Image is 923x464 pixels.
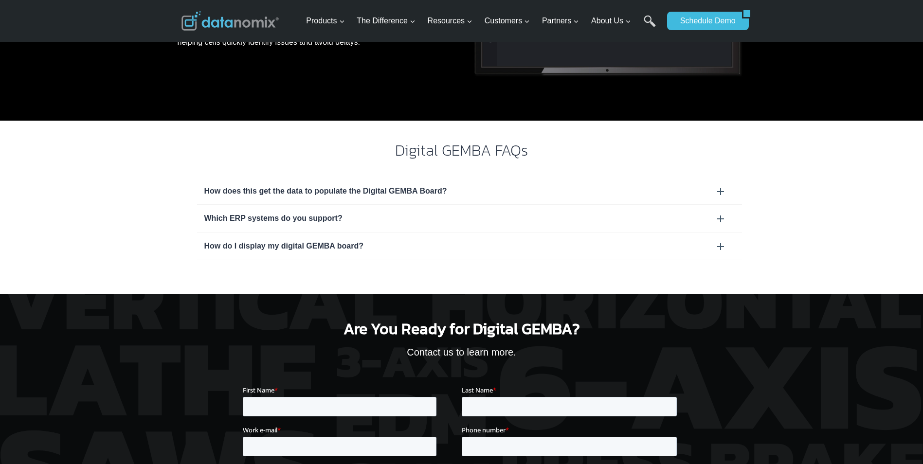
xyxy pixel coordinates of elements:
[302,5,662,37] nav: Primary Navigation
[197,232,742,260] div: How do I display my digital GEMBA board?
[219,40,263,49] span: Phone number
[428,15,472,27] span: Resources
[485,15,530,27] span: Customers
[219,120,256,129] span: State/Region
[644,15,656,37] a: Search
[181,11,279,31] img: Datanomix
[219,0,250,9] span: Last Name
[243,344,681,360] p: Contact us to learn more.
[344,317,580,340] span: Are You Ready for Digital GEMBA?
[306,15,344,27] span: Products
[181,143,742,158] h2: Digital GEMBA FAQs
[197,178,742,205] div: How does this get the data to populate the Digital GEMBA Board?
[132,217,164,224] a: Privacy Policy
[109,217,124,224] a: Terms
[667,12,742,30] a: Schedule Demo
[204,240,735,252] div: How do I display my digital GEMBA board?
[204,185,735,197] div: How does this get the data to populate the Digital GEMBA Board?
[591,15,631,27] span: About Us
[204,212,735,225] div: Which ERP systems do you support?
[181,178,742,260] section: FAQ Section
[542,15,579,27] span: Partners
[357,15,416,27] span: The Difference
[197,205,742,232] div: Which ERP systems do you support?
